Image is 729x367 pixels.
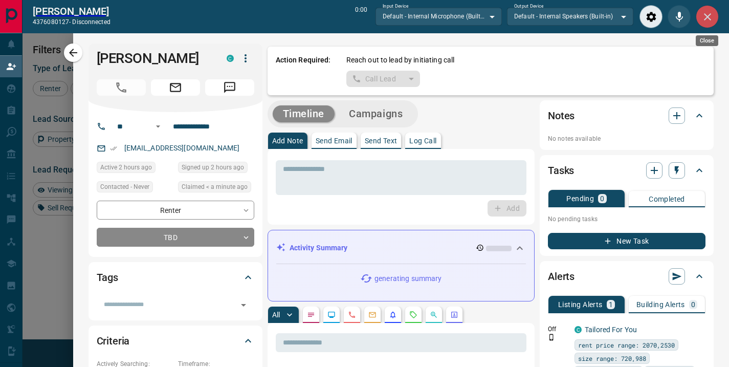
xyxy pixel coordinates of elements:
[339,105,413,122] button: Campaigns
[389,311,397,319] svg: Listing Alerts
[548,162,574,179] h2: Tasks
[346,55,455,66] p: Reach out to lead by initiating call
[273,105,335,122] button: Timeline
[578,353,646,363] span: size range: 720,988
[97,333,130,349] h2: Criteria
[374,273,441,284] p: generating summary
[97,265,254,290] div: Tags
[696,5,719,28] div: Close
[348,311,356,319] svg: Calls
[182,182,248,192] span: Claimed < a minute ago
[668,5,691,28] div: Mute
[548,211,705,227] p: No pending tasks
[507,8,633,25] div: Default - Internal Speakers (Built-in)
[548,334,555,341] svg: Push Notification Only
[97,329,254,353] div: Criteria
[696,35,718,46] div: Close
[548,134,705,143] p: No notes available
[152,120,164,133] button: Open
[182,162,244,172] span: Signed up 2 hours ago
[409,311,417,319] svg: Requests
[178,162,254,176] div: Tue Oct 14 2025
[383,3,409,10] label: Input Device
[276,239,526,257] div: Activity Summary
[307,311,315,319] svg: Notes
[548,264,705,289] div: Alerts
[97,50,211,67] h1: [PERSON_NAME]
[548,158,705,183] div: Tasks
[316,137,352,144] p: Send Email
[548,107,575,124] h2: Notes
[97,162,173,176] div: Tue Oct 14 2025
[110,145,117,152] svg: Email Verified
[272,137,303,144] p: Add Note
[290,243,348,253] p: Activity Summary
[355,5,367,28] p: 0:00
[227,55,234,62] div: condos.ca
[691,301,695,308] p: 0
[205,79,254,96] span: Message
[236,298,251,312] button: Open
[548,325,568,334] p: Off
[365,137,397,144] p: Send Text
[375,8,502,25] div: Default - Internal Microphone (Built-in)
[548,233,705,249] button: New Task
[514,3,543,10] label: Output Device
[609,301,613,308] p: 1
[409,137,436,144] p: Log Call
[566,195,594,202] p: Pending
[558,301,603,308] p: Listing Alerts
[639,5,662,28] div: Audio Settings
[97,269,118,286] h2: Tags
[272,311,280,318] p: All
[600,195,604,202] p: 0
[430,311,438,319] svg: Opportunities
[578,340,675,350] span: rent price range: 2070,2530
[178,181,254,196] div: Tue Oct 14 2025
[327,311,336,319] svg: Lead Browsing Activity
[368,311,377,319] svg: Emails
[548,268,575,285] h2: Alerts
[72,18,110,26] span: disconnected
[97,228,254,247] div: TBD
[649,196,685,203] p: Completed
[97,79,146,96] span: Call
[124,144,240,152] a: [EMAIL_ADDRESS][DOMAIN_NAME]
[636,301,685,308] p: Building Alerts
[97,201,254,220] div: Renter
[585,326,637,334] a: Tailored For You
[100,162,152,172] span: Active 2 hours ago
[100,182,149,192] span: Contacted - Never
[276,55,331,87] p: Action Required:
[575,326,582,333] div: condos.ca
[450,311,458,319] svg: Agent Actions
[151,79,200,96] span: Email
[33,5,111,17] h2: [PERSON_NAME]
[33,17,111,27] p: 4376080127 -
[346,71,421,87] div: split button
[548,103,705,128] div: Notes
